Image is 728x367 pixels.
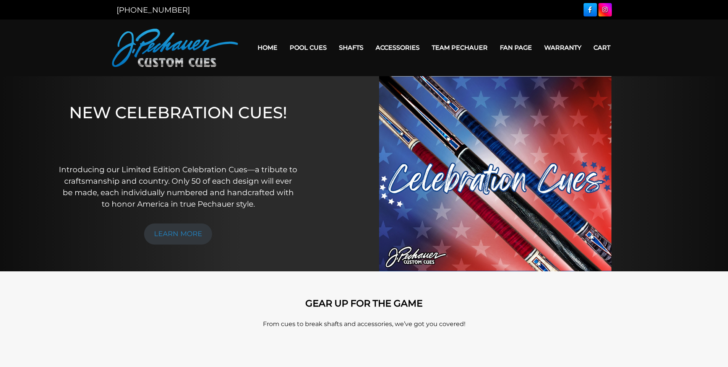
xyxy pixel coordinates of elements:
[587,38,616,57] a: Cart
[146,320,582,329] p: From cues to break shafts and accessories, we’ve got you covered!
[251,38,284,57] a: Home
[58,164,298,210] p: Introducing our Limited Edition Celebration Cues—a tribute to craftsmanship and country. Only 50 ...
[494,38,538,57] a: Fan Page
[333,38,370,57] a: Shafts
[370,38,426,57] a: Accessories
[117,5,190,15] a: [PHONE_NUMBER]
[538,38,587,57] a: Warranty
[112,29,238,67] img: Pechauer Custom Cues
[144,223,212,245] a: LEARN MORE
[58,103,298,153] h1: NEW CELEBRATION CUES!
[284,38,333,57] a: Pool Cues
[426,38,494,57] a: Team Pechauer
[305,298,423,309] strong: GEAR UP FOR THE GAME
